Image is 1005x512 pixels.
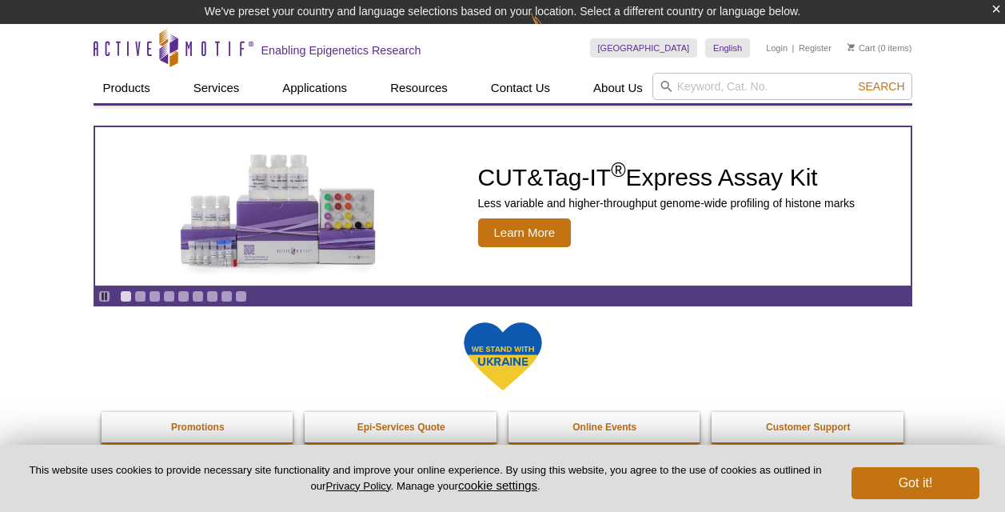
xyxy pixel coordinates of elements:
[221,290,233,302] a: Go to slide 8
[858,80,904,93] span: Search
[146,118,410,294] img: CUT&Tag-IT Express Assay Kit
[95,127,911,286] a: CUT&Tag-IT Express Assay Kit CUT&Tag-IT®Express Assay Kit Less variable and higher-throughput gen...
[712,412,905,442] a: Customer Support
[177,290,189,302] a: Go to slide 5
[766,42,788,54] a: Login
[766,422,850,433] strong: Customer Support
[799,42,832,54] a: Register
[652,73,912,100] input: Keyword, Cat. No.
[98,290,110,302] a: Toggle autoplay
[847,43,855,51] img: Your Cart
[261,43,421,58] h2: Enabling Epigenetics Research
[235,290,247,302] a: Go to slide 9
[611,158,625,181] sup: ®
[463,321,543,392] img: We Stand With Ukraine
[705,38,750,58] a: English
[305,412,498,442] a: Epi-Services Quote
[357,422,445,433] strong: Epi-Services Quote
[95,127,911,286] article: CUT&Tag-IT Express Assay Kit
[853,79,909,94] button: Search
[458,478,537,492] button: cookie settings
[192,290,204,302] a: Go to slide 6
[163,290,175,302] a: Go to slide 4
[584,73,652,103] a: About Us
[149,290,161,302] a: Go to slide 3
[508,412,702,442] a: Online Events
[102,412,295,442] a: Promotions
[273,73,357,103] a: Applications
[478,218,572,247] span: Learn More
[847,38,912,58] li: (0 items)
[94,73,160,103] a: Products
[531,12,573,50] img: Change Here
[590,38,698,58] a: [GEOGRAPHIC_DATA]
[851,467,979,499] button: Got it!
[206,290,218,302] a: Go to slide 7
[381,73,457,103] a: Resources
[478,166,855,190] h2: CUT&Tag-IT Express Assay Kit
[792,38,795,58] li: |
[184,73,249,103] a: Services
[478,196,855,210] p: Less variable and higher-throughput genome-wide profiling of histone marks
[26,463,825,494] p: This website uses cookies to provide necessary site functionality and improve your online experie...
[325,480,390,492] a: Privacy Policy
[171,422,225,433] strong: Promotions
[572,422,636,433] strong: Online Events
[120,290,132,302] a: Go to slide 1
[847,42,875,54] a: Cart
[481,73,560,103] a: Contact Us
[134,290,146,302] a: Go to slide 2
